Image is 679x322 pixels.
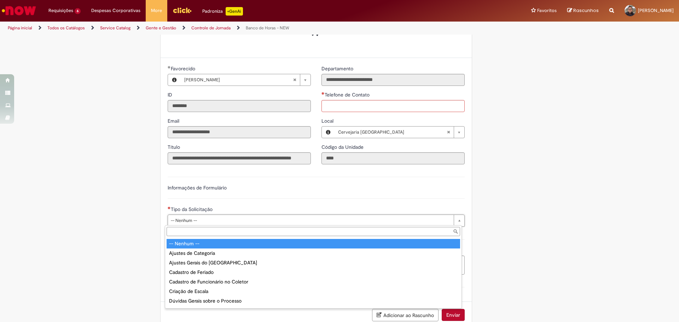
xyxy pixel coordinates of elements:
[167,287,460,296] div: Criação de Escala
[167,239,460,248] div: -- Nenhum --
[167,248,460,258] div: Ajustes de Categoria
[167,306,460,315] div: Ponto Web/Mobile
[167,296,460,306] div: Dúvidas Gerais sobre o Processo
[167,277,460,287] div: Cadastro de Funcionário no Coletor
[167,268,460,277] div: Cadastro de Feriado
[165,238,462,308] ul: Tipo da Solicitação
[167,258,460,268] div: Ajustes Gerais do [GEOGRAPHIC_DATA]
